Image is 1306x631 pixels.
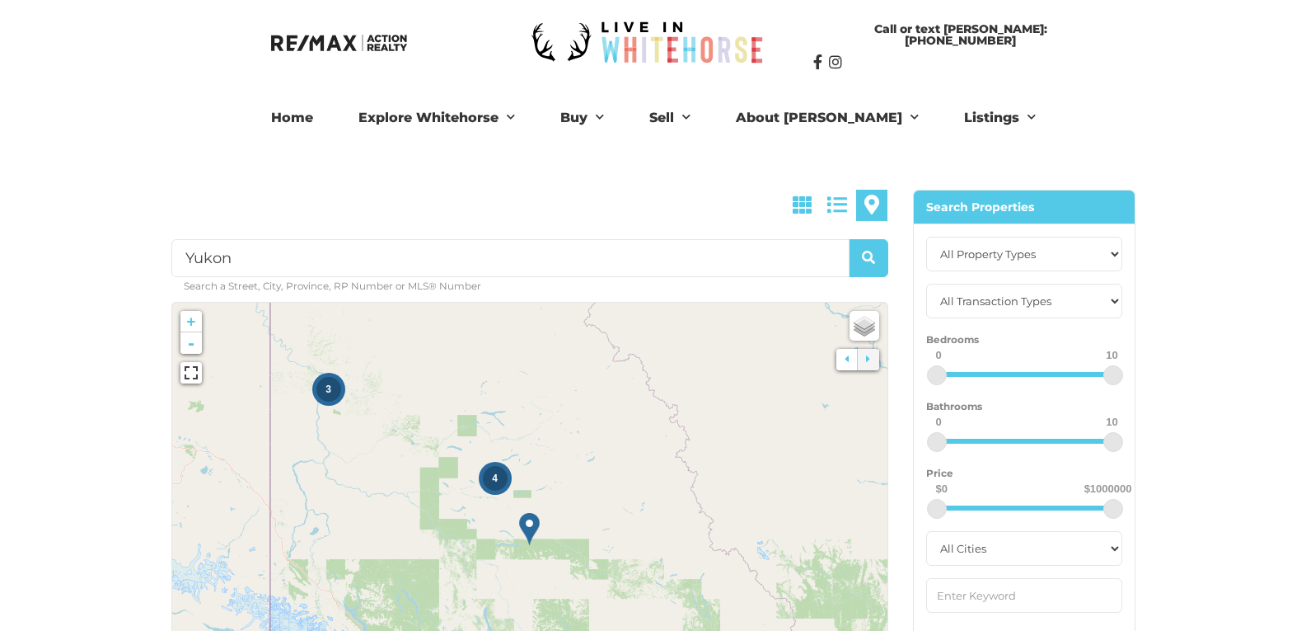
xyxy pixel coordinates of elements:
small: Search a Street, City, Province, RP Number or MLS® Number [184,280,481,292]
div: 10 [1106,350,1117,360]
img: marker-icon-default.png [519,512,540,546]
a: Explore Whitehorse [346,101,527,134]
a: Buy [548,101,616,134]
a: About [PERSON_NAME] [723,101,931,134]
a: Sell [637,101,703,134]
div: $1000000 [1084,483,1132,494]
div: 0 [936,350,942,360]
span: Call or text [PERSON_NAME]: [PHONE_NUMBER] [830,23,1092,46]
span: 3 [325,384,331,395]
div: 10 [1106,417,1117,427]
a: Home [259,101,325,134]
nav: Menu [200,101,1107,134]
a: - [180,332,202,354]
a: Listings [952,101,1048,134]
a: View Fullscreen [180,362,202,384]
a: Call or text [PERSON_NAME]: [PHONE_NUMBER] [813,15,1108,54]
div: $0 [936,483,948,494]
strong: Search Properties [926,200,1034,214]
small: Price [926,467,953,479]
small: Bedrooms [926,333,979,346]
span: 4 [492,473,498,484]
input: Enter Keyword [926,578,1122,613]
a: + [180,311,202,332]
small: Bathrooms [926,400,982,412]
a: Layers [850,311,879,341]
div: 0 [936,417,942,427]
